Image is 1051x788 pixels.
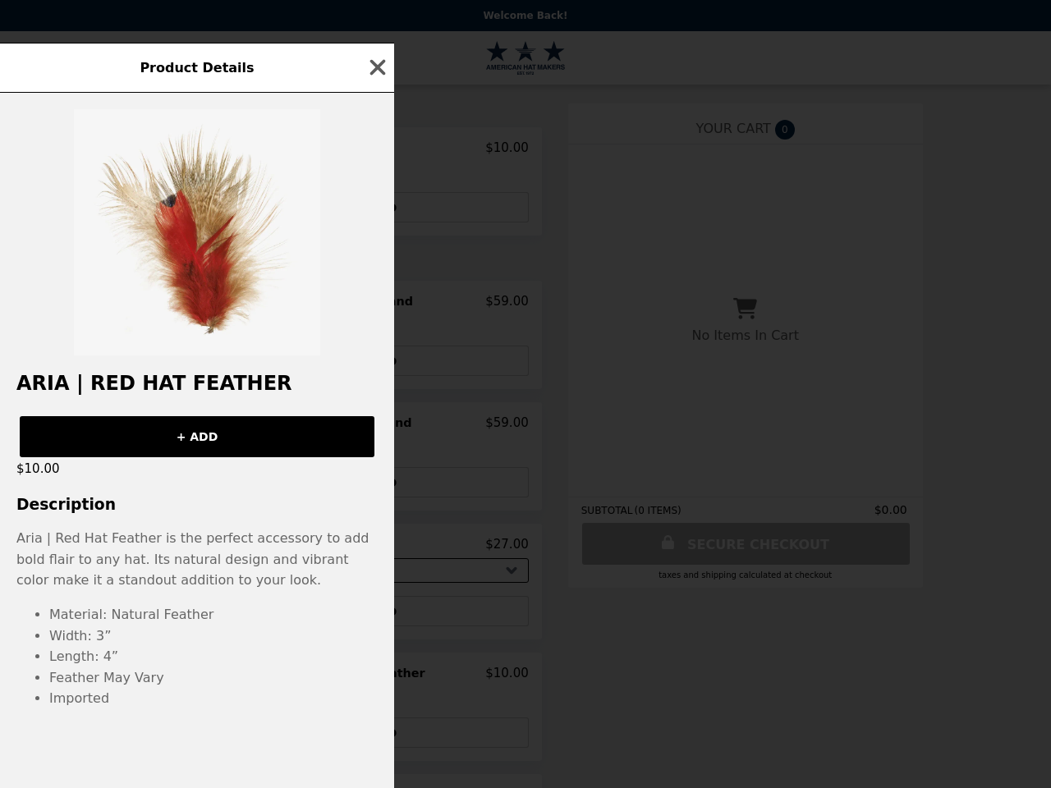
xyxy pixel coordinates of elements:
[140,60,254,76] span: Product Details
[49,667,378,689] li: Feather May Vary
[74,109,320,355] img: Red / OS
[49,604,378,625] li: Material: Natural Feather
[49,646,378,667] li: Length: 4”
[16,528,378,591] p: Aria | Red Hat Feather is the perfect accessory to add bold flair to any hat. Its natural design ...
[49,688,378,709] li: Imported
[20,416,374,457] button: + ADD
[49,625,378,647] li: Width: 3”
